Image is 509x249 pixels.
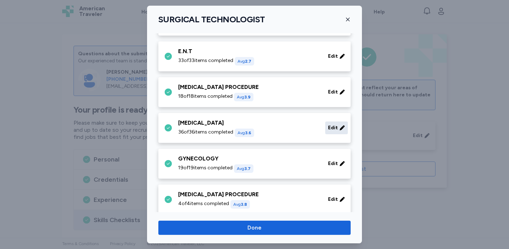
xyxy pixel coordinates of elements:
[237,166,251,171] span: Avg
[178,57,233,64] span: 33 of 33 items completed
[158,113,351,143] div: [MEDICAL_DATA]36of36items completedAvg3.6Edit
[158,41,351,72] div: E.N.T33of33items completedAvg2.7Edit
[328,196,338,203] span: Edit
[178,200,229,207] span: 4 of 4 items completed
[244,95,251,100] span: 3.9
[178,119,320,127] div: [MEDICAL_DATA]
[328,53,338,60] span: Edit
[178,83,320,91] div: [MEDICAL_DATA] PROCEDURE
[245,59,251,64] span: 2.7
[178,164,233,171] span: 19 of 19 items completed
[247,223,262,232] span: Done
[178,93,233,100] span: 18 of 18 items completed
[328,89,338,96] span: Edit
[178,47,320,56] div: E.N.T
[158,149,351,179] div: GYNECOLOGY19of19items completedAvg3.7Edit
[328,124,338,131] span: Edit
[241,202,247,207] span: 3.8
[238,59,251,64] span: Avg
[245,130,251,135] span: 3.6
[244,166,251,171] span: 3.7
[178,190,320,199] div: [MEDICAL_DATA] PROCEDURE
[158,14,265,25] h1: SURGICAL TECHNOLOGIST
[158,185,351,215] div: [MEDICAL_DATA] PROCEDURE4of4items completedAvg3.8Edit
[178,129,233,136] span: 36 of 36 items completed
[158,221,351,235] button: Done
[178,154,320,163] div: GYNECOLOGY
[233,202,247,207] span: Avg
[238,130,251,135] span: Avg
[237,95,251,100] span: Avg
[328,160,338,167] span: Edit
[158,77,351,107] div: [MEDICAL_DATA] PROCEDURE18of18items completedAvg3.9Edit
